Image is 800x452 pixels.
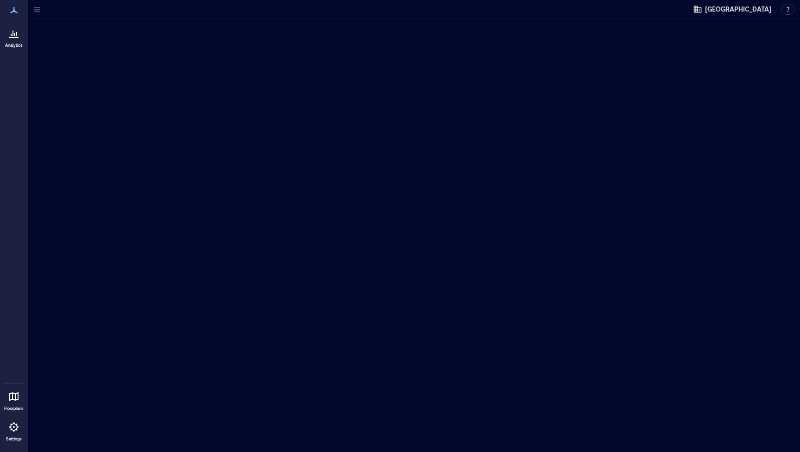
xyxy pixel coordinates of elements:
[1,385,26,414] a: Floorplans
[690,2,774,17] button: [GEOGRAPHIC_DATA]
[3,416,25,445] a: Settings
[6,436,22,442] p: Settings
[4,406,24,411] p: Floorplans
[2,22,25,51] a: Analytics
[705,5,771,14] span: [GEOGRAPHIC_DATA]
[5,43,23,48] p: Analytics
